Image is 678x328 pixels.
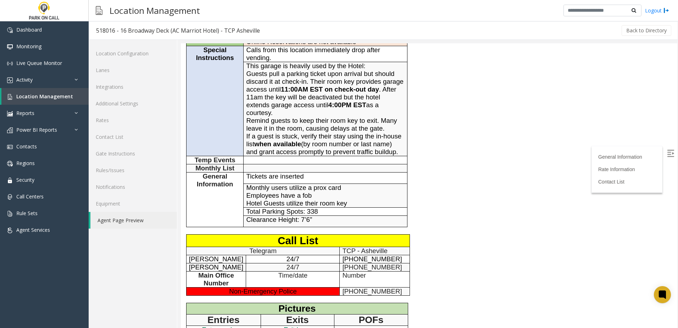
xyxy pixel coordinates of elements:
[89,95,177,112] a: Additional Settings
[8,220,62,228] span: [PERSON_NAME]
[66,129,123,137] span: Tickets are inserted
[66,19,185,26] span: This garage is heavily used by the Hotel:
[7,177,13,183] img: 'icon'
[66,89,221,112] span: If a guest is stuck, verify their stay using the in-house list (by room number or last name) and ...
[7,228,13,233] img: 'icon'
[663,7,669,14] img: logout
[66,3,199,18] span: Calls from this location immediately drop after vending.
[89,45,177,62] a: Location Configuration
[7,211,13,217] img: 'icon'
[17,228,53,244] span: Main Office Number
[16,60,62,66] span: Live Queue Monitor
[16,129,52,144] span: General Information
[15,3,53,18] span: Special Instructions
[97,191,137,203] span: Call List
[90,212,177,229] a: Agent Page Preview
[96,26,260,35] div: 518016 - 16 Broadway Deck (AC Marriot Hotel) - TCP Asheville
[66,164,137,172] span: Total Parking Spots: 338
[14,113,55,120] span: Temp Events
[162,204,207,211] span: TCP - Asheville
[96,2,102,19] img: pageIcon
[68,204,96,211] span: Telegram
[103,283,130,290] a: Exit Lane
[66,173,132,180] span: Clearance Height: 7’6”
[486,106,493,114] img: Open/Close Sidebar Menu
[89,62,177,78] a: Lanes
[16,143,37,150] span: Contacts
[16,193,44,200] span: Call Centers
[7,111,13,116] img: 'icon'
[106,212,118,219] font: 24/7
[7,44,13,50] img: 'icon'
[162,244,221,252] span: [PHONE_NUMBER]
[16,93,73,100] span: Location Management
[66,141,166,164] span: Monthly users utilize a prox card Employees have a fob Hotel Guests utilize their room key
[7,27,13,33] img: 'icon'
[16,26,42,33] span: Dashboard
[417,123,454,129] a: Rate Information
[645,7,669,14] a: Logout
[16,110,34,116] span: Reports
[7,61,13,66] img: 'icon'
[15,121,54,129] span: Monthly List
[73,97,120,104] b: when available
[89,179,177,195] a: Notifications
[66,27,223,73] span: Guests pull a parking ticket upon arrival but should discard it at check-in. Their room key provi...
[16,43,41,50] span: Monitoring
[16,126,57,133] span: Power BI Reports
[7,144,13,150] img: 'icon'
[89,162,177,179] a: Rules/Issues
[16,160,35,166] span: Regions
[89,145,177,162] a: Gate Instructions
[27,271,59,282] span: Entries
[16,210,38,217] span: Rule Sets
[66,73,216,89] span: Remind guests to keep their room key to exit. Many leave it in the room, causing delays at the gate.
[7,94,13,100] img: 'icon'
[100,42,198,50] b: 11:00AM EST on check-out day
[7,161,13,166] img: 'icon'
[89,78,177,95] a: Integrations
[7,127,13,133] img: 'icon'
[21,283,64,290] a: Entrance Lane
[106,2,204,19] h3: Location Management
[89,195,177,212] a: Equipment
[98,260,135,270] span: Pictures
[417,111,461,116] a: General Information
[106,220,118,228] span: 24/7
[16,226,50,233] span: Agent Services
[1,88,89,105] a: Location Management
[89,129,177,145] a: Contact List
[148,58,185,65] b: 4:00PM EST
[98,228,127,236] span: Time/date
[7,77,13,83] img: 'icon'
[178,271,203,282] span: POFs
[89,112,177,129] a: Rates
[16,176,34,183] span: Security
[417,136,444,141] a: Contact List
[162,228,185,236] span: Number
[8,212,62,219] span: [PERSON_NAME]
[622,25,671,36] button: Back to Directory
[48,244,116,252] span: Non-Emergency Police
[105,271,128,282] span: Exits
[7,194,13,200] img: 'icon'
[162,220,221,228] span: [PHONE_NUMBER]
[162,212,221,219] font: [PHONE_NUMBER]
[16,76,33,83] span: Activity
